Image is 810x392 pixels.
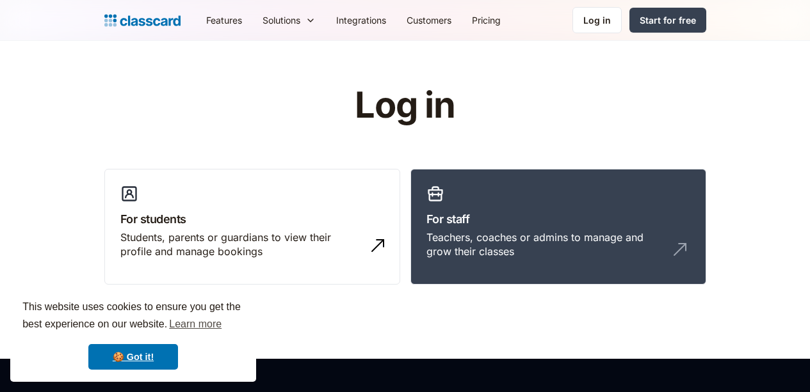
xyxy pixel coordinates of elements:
[167,315,223,334] a: learn more about cookies
[196,6,252,35] a: Features
[10,287,256,382] div: cookieconsent
[22,299,244,334] span: This website uses cookies to ensure you get the best experience on our website.
[120,210,384,228] h3: For students
[410,169,706,285] a: For staffTeachers, coaches or admins to manage and grow their classes
[640,13,696,27] div: Start for free
[629,8,706,33] a: Start for free
[104,169,400,285] a: For studentsStudents, parents or guardians to view their profile and manage bookings
[426,230,665,259] div: Teachers, coaches or admins to manage and grow their classes
[583,13,611,27] div: Log in
[120,230,359,259] div: Students, parents or guardians to view their profile and manage bookings
[326,6,396,35] a: Integrations
[462,6,511,35] a: Pricing
[263,13,300,27] div: Solutions
[202,86,608,125] h1: Log in
[88,344,178,370] a: dismiss cookie message
[572,7,622,33] a: Log in
[396,6,462,35] a: Customers
[426,210,690,228] h3: For staff
[104,12,181,29] a: home
[252,6,326,35] div: Solutions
